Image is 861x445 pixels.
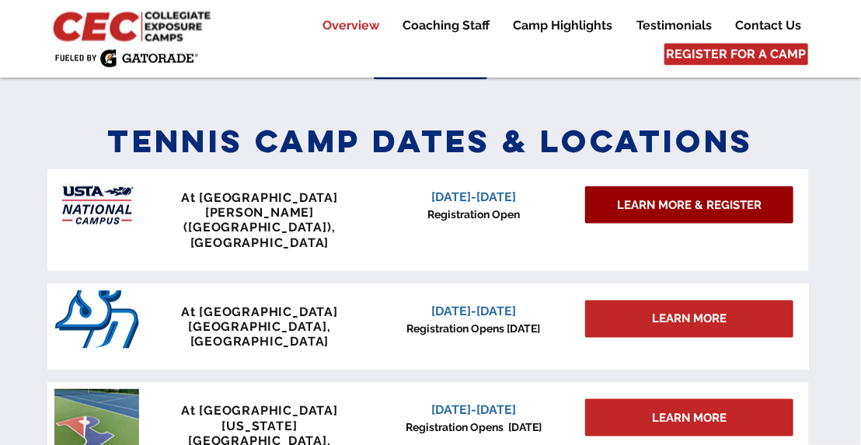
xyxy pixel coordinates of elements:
span: [DATE]-[DATE] [431,189,516,204]
span: At [GEOGRAPHIC_DATA] [181,190,338,205]
span: LEARN MORE [652,410,727,426]
span: [PERSON_NAME] ([GEOGRAPHIC_DATA]), [GEOGRAPHIC_DATA] [184,205,336,249]
span: LEARN MORE & REGISTER [617,197,762,214]
a: Testimonials [625,16,723,35]
span: [GEOGRAPHIC_DATA], [GEOGRAPHIC_DATA] [188,319,330,349]
img: USTA Campus image_edited.jpg [54,176,139,235]
a: LEARN MORE [585,399,793,436]
a: LEARN MORE & REGISTER [585,186,793,224]
span: LEARN MORE [652,311,727,327]
div: LEARN MORE [585,301,793,338]
span: Registration Open [427,208,520,221]
a: REGISTER FOR A CAMP [664,43,808,65]
a: Overview [311,16,390,35]
img: Fueled by Gatorade.png [54,49,198,68]
p: Contact Us [727,16,809,35]
p: Camp Highlights [505,16,620,35]
span: At [GEOGRAPHIC_DATA][US_STATE] [181,403,338,433]
span: [DATE]-[DATE] [431,402,516,417]
img: CEC Logo Primary_edited.jpg [50,8,218,43]
nav: Site [298,16,812,35]
span: Registration Opens [DATE] [406,421,542,433]
a: Coaching Staff [391,16,500,35]
p: Overview [315,16,387,35]
p: Coaching Staff [395,16,497,35]
img: San_Diego_Toreros_logo.png [54,290,139,349]
span: Tennis Camp Dates & Locations [107,121,754,161]
p: Testimonials [629,16,720,35]
a: Contact Us [723,16,812,35]
a: Camp Highlights [501,16,624,35]
span: REGISTER FOR A CAMP [667,46,807,63]
span: [DATE]-[DATE] [431,304,516,318]
span: At [GEOGRAPHIC_DATA] [181,304,338,319]
span: Registration Opens [DATE] [407,322,541,335]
